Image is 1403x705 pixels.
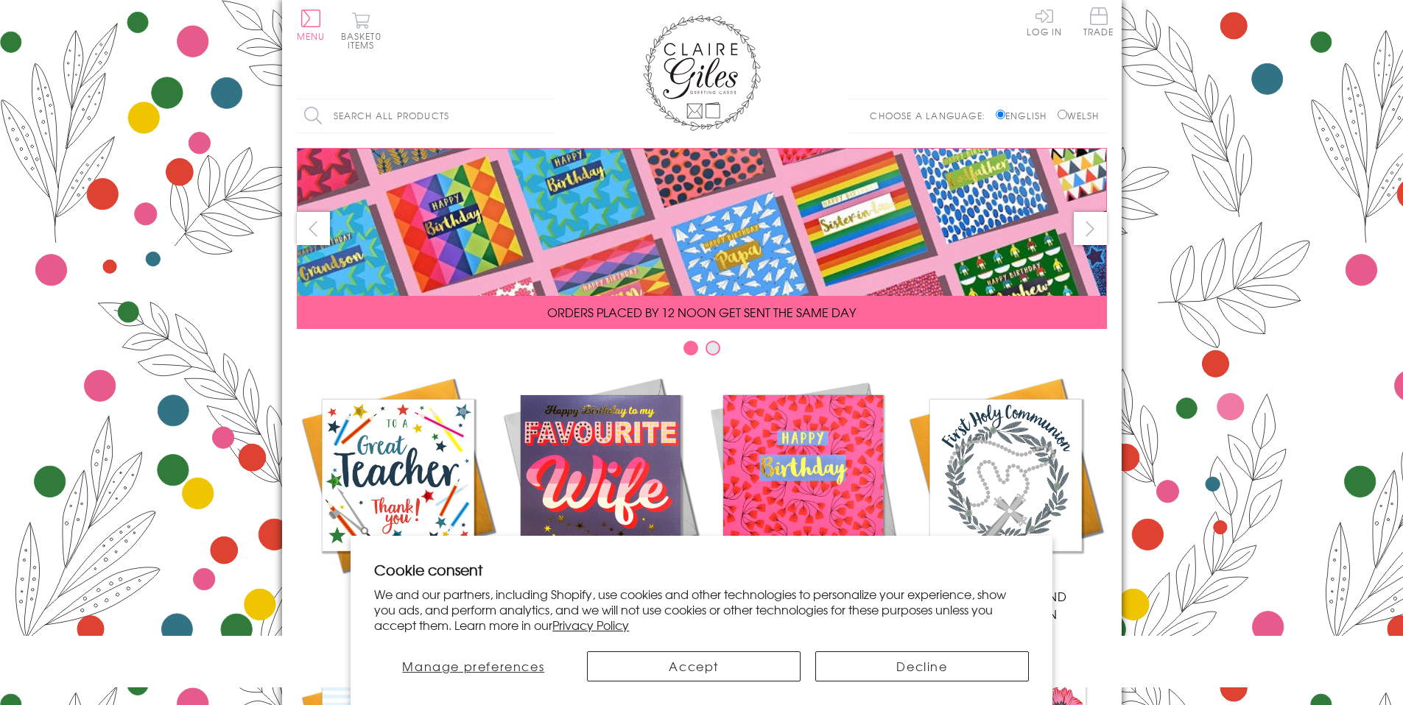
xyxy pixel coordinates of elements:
[1058,110,1067,119] input: Welsh
[1074,212,1107,245] button: next
[374,587,1029,632] p: We and our partners, including Shopify, use cookies and other technologies to personalize your ex...
[1083,7,1114,39] a: Trade
[341,12,381,49] button: Basket0 items
[1027,7,1062,36] a: Log In
[499,374,702,605] a: New Releases
[297,340,1107,363] div: Carousel Pagination
[815,651,1029,681] button: Decline
[702,374,904,605] a: Birthdays
[297,212,330,245] button: prev
[348,29,381,52] span: 0 items
[706,341,720,355] button: Carousel Page 2
[904,374,1107,623] a: Communion and Confirmation
[552,616,629,634] a: Privacy Policy
[297,374,499,605] a: Academic
[374,559,1029,580] h2: Cookie consent
[870,109,993,122] p: Choose a language:
[540,99,555,132] input: Search
[643,15,761,131] img: Claire Giles Greetings Cards
[402,657,544,675] span: Manage preferences
[996,109,1054,122] label: English
[683,341,698,355] button: Carousel Page 1 (Current Slide)
[297,10,326,40] button: Menu
[587,651,801,681] button: Accept
[996,110,1005,119] input: English
[297,99,555,132] input: Search all products
[547,303,856,321] span: ORDERS PLACED BY 12 NOON GET SENT THE SAME DAY
[374,651,572,681] button: Manage preferences
[1083,7,1114,36] span: Trade
[297,29,326,43] span: Menu
[1058,109,1100,122] label: Welsh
